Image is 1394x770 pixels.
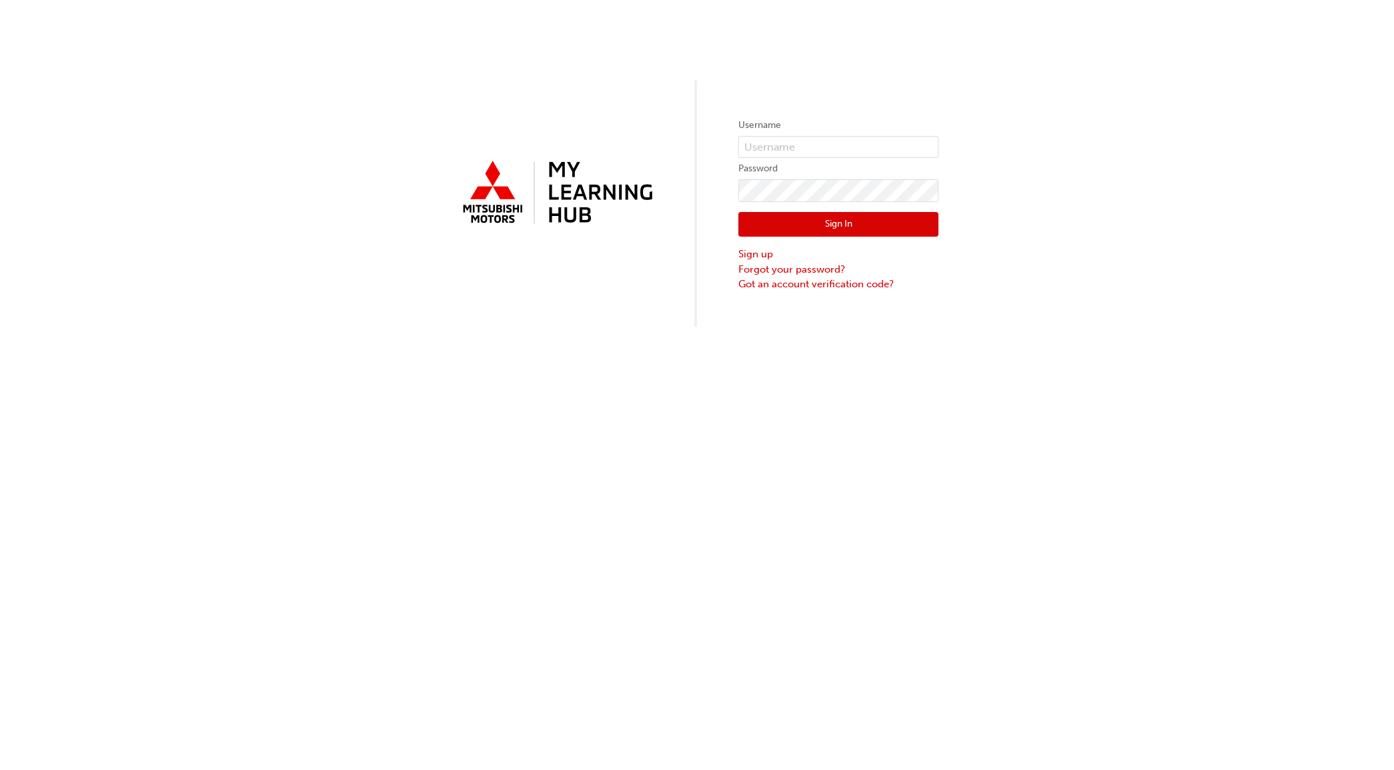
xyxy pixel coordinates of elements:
label: Password [738,161,938,177]
label: Username [738,117,938,133]
img: mmal [456,155,656,231]
a: Sign up [738,247,938,262]
a: Forgot your password? [738,262,938,277]
button: Sign In [738,212,938,237]
input: Username [738,136,938,159]
a: Got an account verification code? [738,277,938,292]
